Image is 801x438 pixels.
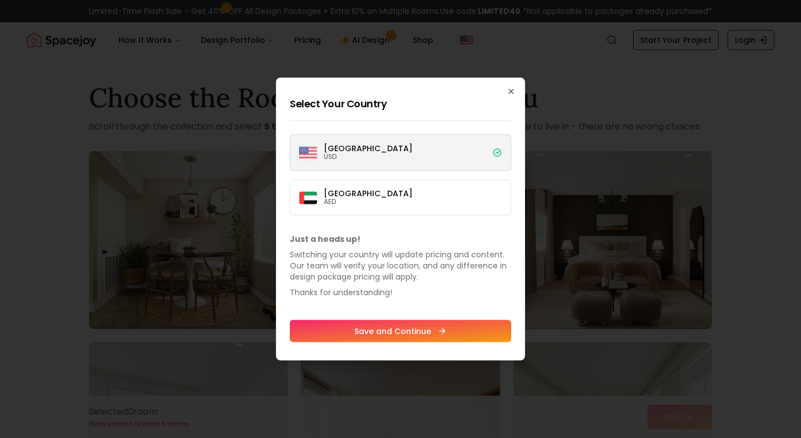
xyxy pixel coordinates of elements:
[299,144,317,162] img: United States
[290,233,360,245] b: Just a heads up!
[290,287,511,298] p: Thanks for understanding!
[290,320,511,342] button: Save and Continue
[324,145,413,152] p: [GEOGRAPHIC_DATA]
[324,190,413,197] p: [GEOGRAPHIC_DATA]
[290,96,511,112] h2: Select Your Country
[324,197,413,206] p: AED
[324,152,413,161] p: USD
[299,191,317,204] img: Dubai
[290,249,511,282] p: Switching your country will update pricing and content. Our team will verify your location, and a...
